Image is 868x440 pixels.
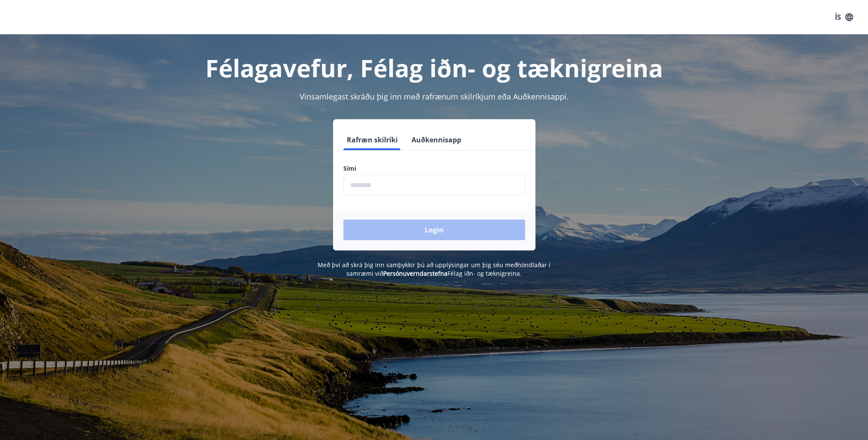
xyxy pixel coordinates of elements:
[343,130,401,150] button: Rafræn skilríki
[383,269,448,277] a: Persónuverndarstefna
[318,261,550,277] span: Með því að skrá þig inn samþykkir þú að upplýsingar um þig séu meðhöndlaðar í samræmi við Félag i...
[830,9,858,25] button: ÍS
[408,130,465,150] button: Auðkennisapp
[300,91,569,102] span: Vinsamlegast skráðu þig inn með rafrænum skilríkjum eða Auðkennisappi.
[136,51,733,84] h1: Félagavefur, Félag iðn- og tæknigreina
[343,164,525,173] label: Sími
